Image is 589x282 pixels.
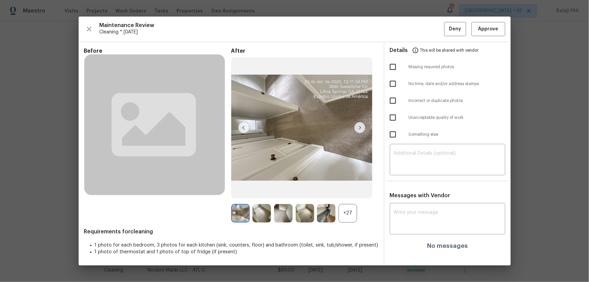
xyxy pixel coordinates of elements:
span: Unacceptable quality of work [409,115,505,121]
li: 1 photo for each bedroom, 3 photos for each kitchen (sink, counters, floor) and bathroom (toilet,... [95,242,378,249]
span: No time, date and/or address stamps [409,81,505,87]
span: Approve [478,25,499,33]
img: left-chevron-button-url [238,122,249,133]
span: This will be shared with vendor [420,42,479,58]
img: right-chevron-button-url [354,122,365,133]
span: Maintenance Review [100,22,444,29]
span: After [231,48,378,54]
span: Something else [409,132,505,137]
span: Incorrect or duplicate photos [409,98,505,104]
div: Unacceptable quality of work [384,109,511,126]
li: 1 photo of thermostat and 1 photo of top of fridge (if present) [95,249,378,255]
button: Approve [472,22,505,36]
span: Messages with Vendor [390,193,450,198]
span: Deny [449,25,461,33]
span: Requirements for cleaning [84,228,378,235]
div: +27 [339,204,357,223]
button: Deny [444,22,466,36]
span: Cleaning * [DATE] [100,29,444,35]
span: Before [84,48,231,54]
div: No time, date and/or address stamps [384,75,511,92]
div: Incorrect or duplicate photos [384,92,511,109]
div: Something else [384,126,511,143]
span: Missing required photos [409,64,505,70]
span: Details [390,42,408,58]
h4: No messages [427,242,468,249]
div: Missing required photos [384,58,511,75]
